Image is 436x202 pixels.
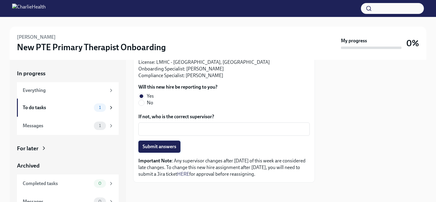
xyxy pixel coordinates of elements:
strong: Important Note [138,158,172,164]
label: If not, who is the correct supervisor? [138,113,310,120]
span: 0 [95,181,105,186]
h6: [PERSON_NAME] [17,34,56,41]
a: HERE [177,171,189,177]
p: : Any supervisor changes after [DATE] of this week are considered late changes. To change this ne... [138,158,310,178]
a: Archived [17,162,119,170]
div: Messages [23,122,91,129]
span: No [147,99,153,106]
button: Submit answers [138,141,180,153]
div: Everything [23,87,106,94]
h3: 0% [406,38,419,49]
a: Messages1 [17,117,119,135]
h3: New PTE Primary Therapist Onboarding [17,42,166,53]
a: To do tasks1 [17,99,119,117]
div: Completed tasks [23,180,91,187]
strong: My progress [341,37,367,44]
span: 1 [95,105,104,110]
span: 1 [95,123,104,128]
a: Completed tasks0 [17,174,119,193]
label: Will this new hire be reporting to you? [138,84,217,90]
img: CharlieHealth [12,4,46,13]
span: Submit answers [143,144,176,150]
div: For later [17,145,38,152]
a: In progress [17,70,119,77]
a: For later [17,145,119,152]
a: Everything [17,82,119,99]
div: To do tasks [23,104,91,111]
span: Yes [147,93,154,99]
